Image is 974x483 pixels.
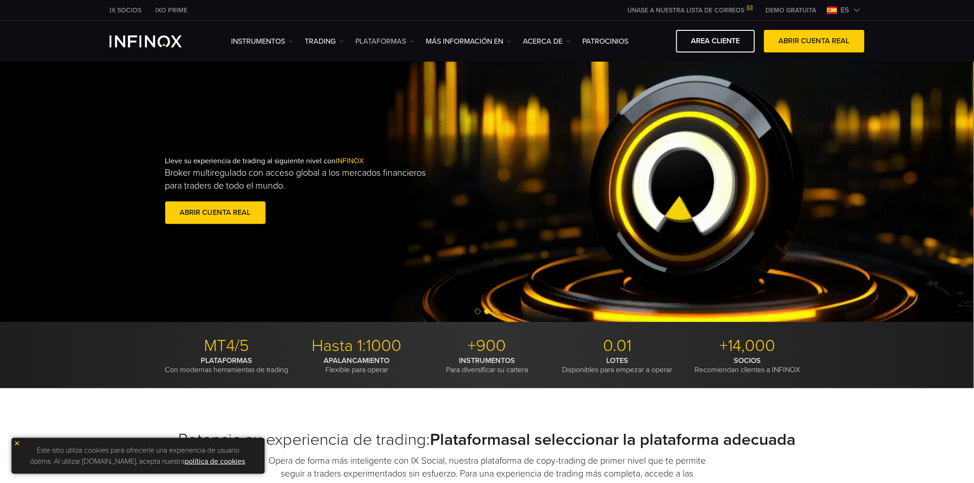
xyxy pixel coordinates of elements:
[295,356,418,374] p: Flexible para operar
[295,336,418,356] p: Hasta 1:1000
[459,356,515,365] strong: INSTRUMENTOS
[556,356,679,374] p: Disponibles para empezar a operar
[734,356,761,365] strong: SOCIOS
[165,142,507,241] div: Lleve su experiencia de trading al siguiente nivel con
[759,6,823,15] a: INFINOX MENU
[425,336,549,356] p: +900
[676,30,755,52] a: AREA CLIENTE
[475,309,481,314] span: Go to slide 1
[103,6,148,15] a: INFINOX
[165,336,288,356] p: MT4/5
[493,309,499,314] span: Go to slide 3
[336,156,364,166] span: INFINOX
[556,336,679,356] p: 0.01
[686,356,809,374] p: Recomiendan clientes a INFINOX
[201,356,252,365] strong: PLATAFORMAS
[764,30,864,52] a: ABRIR CUENTA REAL
[14,440,20,447] img: yellow close icon
[430,430,796,449] strong: Plataformasal seleccionar la plataforma adecuada
[185,457,245,466] a: política de cookies
[484,309,490,314] span: Go to slide 2
[426,36,511,47] a: Más información en
[148,6,194,15] a: INFINOX
[686,336,809,356] p: +14,000
[305,36,344,47] a: TRADING
[16,443,260,469] p: Este sitio utiliza cookies para ofrecerle una experiencia de usuario óptima. Al utilizar [DOMAIN_...
[110,35,203,47] a: INFINOX Logo
[582,36,628,47] a: Patrocinios
[165,201,266,224] a: ABRIR CUENTA REAL
[165,430,809,450] h2: Potencie su experiencia de trading:
[606,356,628,365] strong: LOTES
[620,6,759,14] a: ÚNASE A NUESTRA LISTA DE CORREOS
[324,356,390,365] strong: APALANCAMIENTO
[165,356,288,374] p: Con modernas herramientas de trading
[837,5,853,16] span: es
[231,36,293,47] a: Instrumentos
[165,167,439,192] p: Broker multiregulado con acceso global a los mercados financieros para traders de todo el mundo.
[355,36,414,47] a: PLATAFORMAS
[523,36,571,47] a: ACERCA DE
[425,356,549,374] p: Para diversificar su cartera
